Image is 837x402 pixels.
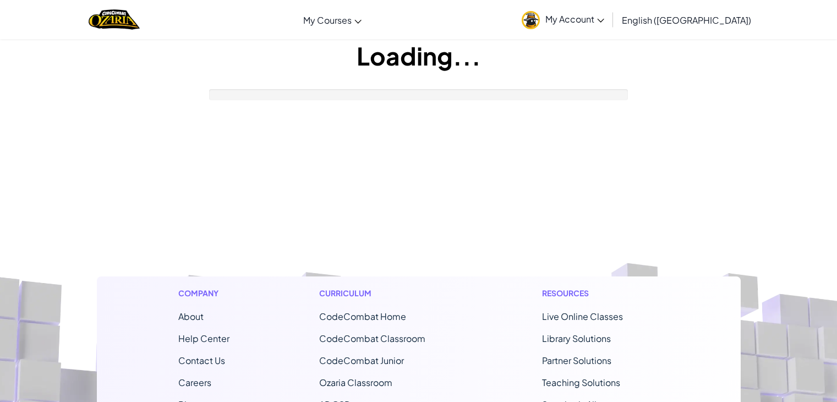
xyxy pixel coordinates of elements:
[319,287,452,299] h1: Curriculum
[616,5,757,35] a: English ([GEOGRAPHIC_DATA])
[303,14,352,26] span: My Courses
[89,8,140,31] img: Home
[542,311,623,322] a: Live Online Classes
[319,355,404,366] a: CodeCombat Junior
[178,287,229,299] h1: Company
[178,333,229,344] a: Help Center
[178,377,211,388] a: Careers
[542,355,611,366] a: Partner Solutions
[622,14,751,26] span: English ([GEOGRAPHIC_DATA])
[178,311,204,322] a: About
[89,8,140,31] a: Ozaria by CodeCombat logo
[542,333,611,344] a: Library Solutions
[516,2,610,37] a: My Account
[319,333,425,344] a: CodeCombat Classroom
[319,377,392,388] a: Ozaria Classroom
[522,11,540,29] img: avatar
[542,287,659,299] h1: Resources
[545,13,604,25] span: My Account
[319,311,406,322] span: CodeCombat Home
[298,5,367,35] a: My Courses
[178,355,225,366] span: Contact Us
[542,377,620,388] a: Teaching Solutions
